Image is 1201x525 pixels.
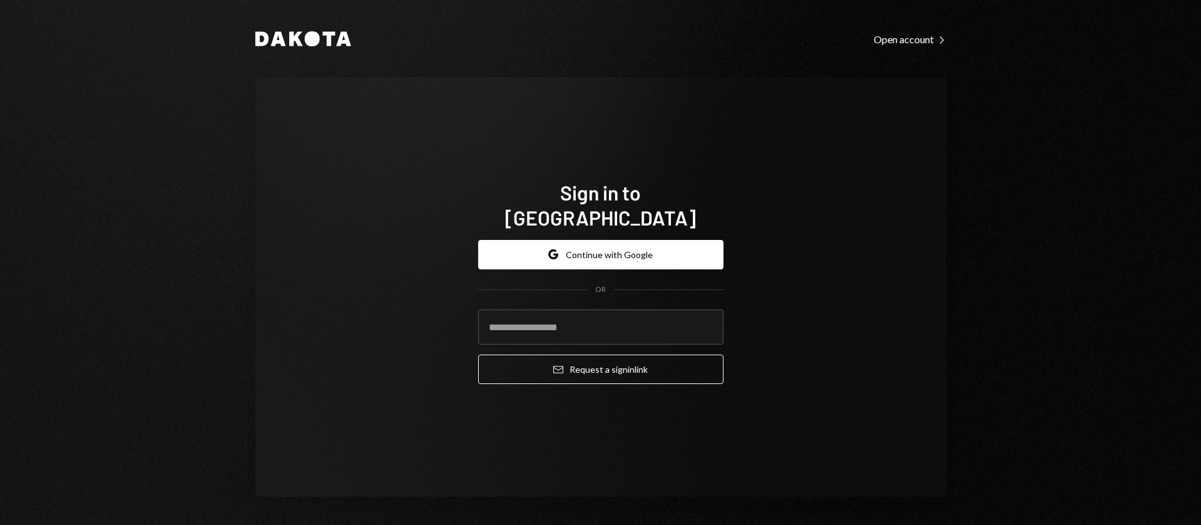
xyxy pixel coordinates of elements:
a: Open account [874,32,946,46]
button: Continue with Google [478,240,723,269]
div: OR [595,284,606,295]
button: Request a signinlink [478,355,723,384]
h1: Sign in to [GEOGRAPHIC_DATA] [478,180,723,230]
div: Open account [874,33,946,46]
